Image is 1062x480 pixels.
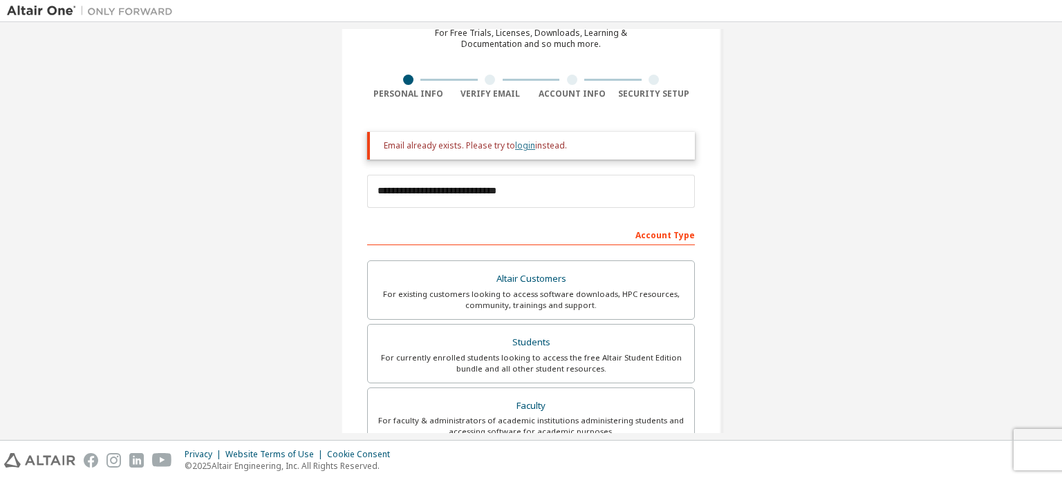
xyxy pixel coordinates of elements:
img: altair_logo.svg [4,453,75,468]
div: For faculty & administrators of academic institutions administering students and accessing softwa... [376,415,686,437]
div: Verify Email [449,88,532,99]
img: instagram.svg [106,453,121,468]
p: © 2025 Altair Engineering, Inc. All Rights Reserved. [185,460,398,472]
div: For currently enrolled students looking to access the free Altair Student Edition bundle and all ... [376,352,686,374]
div: Faculty [376,396,686,416]
div: Account Info [531,88,613,99]
div: Personal Info [367,88,449,99]
div: Privacy [185,449,225,460]
div: Cookie Consent [327,449,398,460]
div: Website Terms of Use [225,449,327,460]
img: Altair One [7,4,180,18]
div: For existing customers looking to access software downloads, HPC resources, community, trainings ... [376,289,686,311]
a: login [515,140,535,151]
div: Email already exists. Please try to instead. [384,140,684,151]
div: Security Setup [613,88,696,99]
img: linkedin.svg [129,453,144,468]
div: Account Type [367,223,695,245]
img: youtube.svg [152,453,172,468]
div: Altair Customers [376,269,686,289]
img: facebook.svg [84,453,98,468]
div: Students [376,333,686,352]
div: For Free Trials, Licenses, Downloads, Learning & Documentation and so much more. [435,28,627,50]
